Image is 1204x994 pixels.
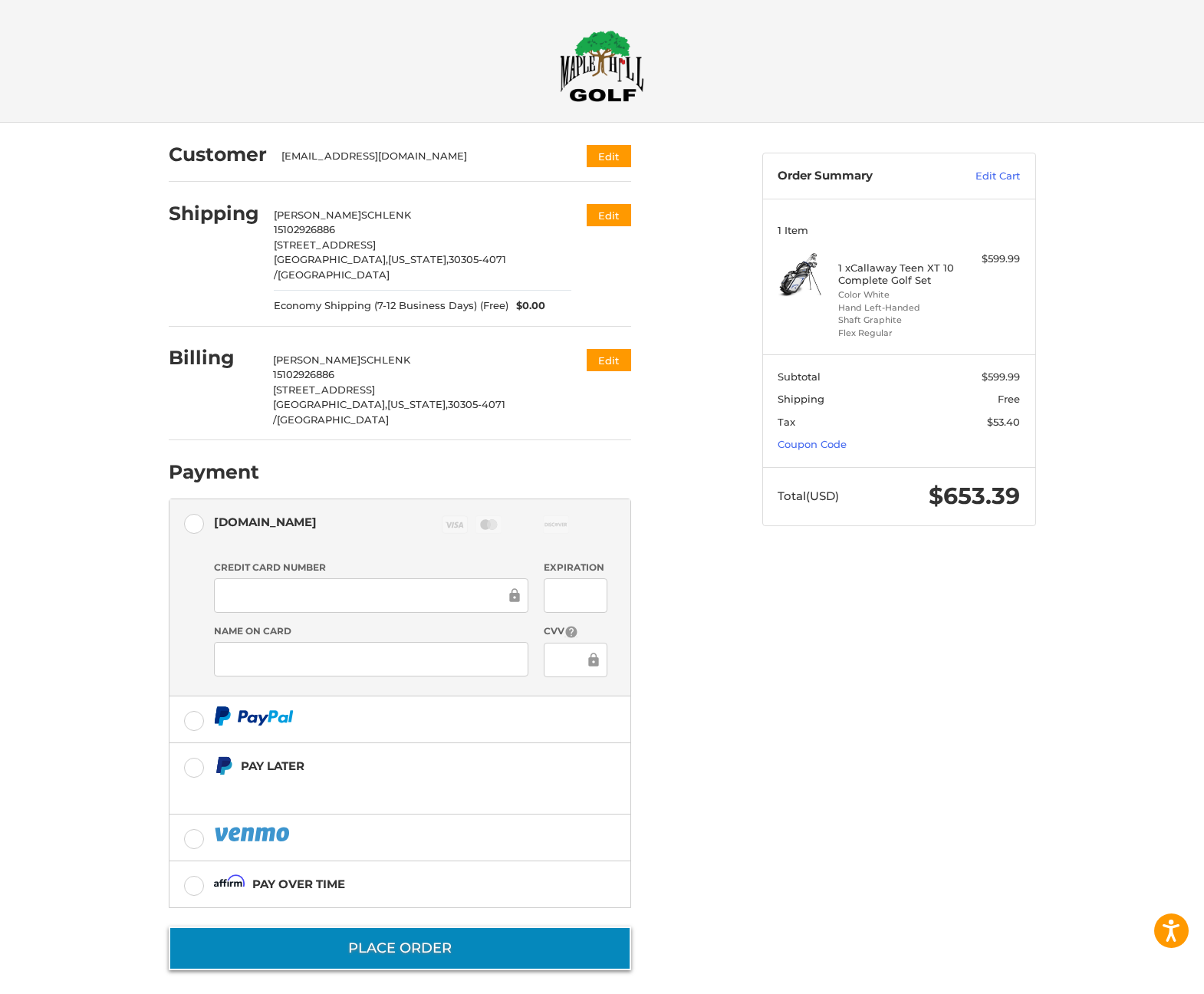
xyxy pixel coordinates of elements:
span: [PERSON_NAME] [274,209,361,221]
div: $599.99 [959,252,1020,267]
span: 30305-4071 / [274,253,506,281]
span: SCHLENK [361,209,411,221]
span: $53.40 [987,416,1020,428]
span: Economy Shipping (7-12 Business Days) (Free) [274,298,508,314]
button: Edit [587,145,631,167]
li: Shaft Graphite [838,314,956,327]
img: PayPal icon [214,824,292,844]
span: $0.00 [508,298,545,314]
img: Pay Later icon [214,756,233,775]
button: Edit [587,204,631,226]
span: [STREET_ADDRESS] [273,383,375,396]
span: [US_STATE], [388,253,449,265]
div: [EMAIL_ADDRESS][DOMAIN_NAME] [281,149,557,164]
li: Color White [838,288,956,301]
span: [GEOGRAPHIC_DATA] [278,268,390,281]
span: SCHLENK [360,354,410,366]
button: Edit [587,349,631,371]
span: [STREET_ADDRESS] [274,239,376,251]
iframe: PayPal Message 1 [214,782,535,795]
iframe: Google Customer Reviews [1077,953,1204,994]
span: Tax [778,416,795,428]
img: Maple Hill Golf [560,30,644,102]
span: 15102926886 [273,368,334,380]
span: Shipping [778,393,824,405]
span: [GEOGRAPHIC_DATA], [274,253,388,265]
div: Pay Later [241,753,535,778]
div: Pay over time [252,871,345,897]
span: Free [998,393,1020,405]
span: [GEOGRAPHIC_DATA], [273,398,387,410]
span: [PERSON_NAME] [273,354,360,366]
li: Flex Regular [838,327,956,340]
span: Subtotal [778,370,821,383]
label: Expiration [544,561,607,574]
a: Coupon Code [778,438,847,450]
a: Edit Cart [942,169,1020,184]
img: PayPal icon [214,706,294,726]
h2: Billing [169,346,258,370]
label: Name on Card [214,624,528,638]
span: $653.39 [929,482,1020,510]
label: Credit Card Number [214,561,528,574]
span: Total (USD) [778,489,839,503]
button: Place Order [169,927,631,970]
img: Affirm icon [214,874,245,894]
h2: Payment [169,460,259,484]
span: 30305-4071 / [273,398,505,426]
label: CVV [544,624,607,639]
li: Hand Left-Handed [838,301,956,314]
div: [DOMAIN_NAME] [214,509,317,535]
h2: Shipping [169,202,259,225]
h3: Order Summary [778,169,942,184]
span: [US_STATE], [387,398,448,410]
span: 15102926886 [274,223,335,235]
h4: 1 x Callaway Teen XT 10 Complete Golf Set [838,262,956,287]
h3: 1 Item [778,224,1020,236]
span: [GEOGRAPHIC_DATA] [277,413,389,426]
h2: Customer [169,143,267,166]
span: $599.99 [982,370,1020,383]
